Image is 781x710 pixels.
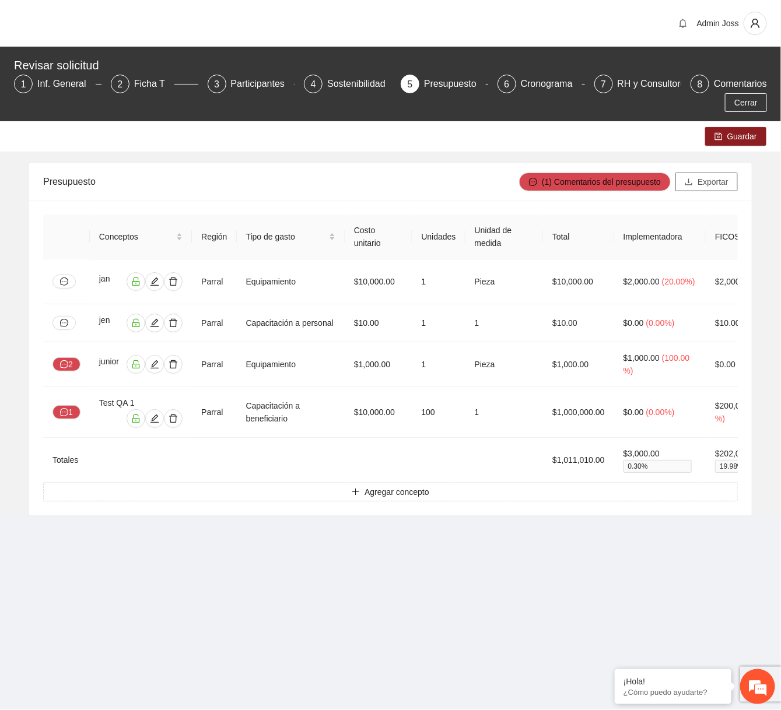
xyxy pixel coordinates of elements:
button: delete [164,314,183,332]
span: ( 0.00% ) [646,318,675,328]
td: 100 [412,387,465,438]
td: 1 [412,304,465,342]
button: unlock [127,409,145,428]
td: $10,000.00 [345,259,412,304]
span: 7 [601,79,606,89]
span: edit [146,360,163,369]
span: 6 [504,79,509,89]
div: Participantes [231,75,295,93]
button: unlock [127,314,145,332]
span: Cerrar [734,96,758,109]
button: unlock [127,272,145,291]
td: Parral [192,304,236,342]
span: Conceptos [99,230,174,243]
td: $10,000.00 [543,259,614,304]
div: junior [99,355,123,374]
button: delete [164,409,183,428]
span: Guardar [727,130,757,143]
td: Equipamiento [237,259,345,304]
span: $2,000.00 [715,277,751,286]
div: 3Participantes [208,75,295,93]
span: 8 [698,79,703,89]
button: bell [674,14,692,33]
span: unlock [127,360,145,369]
button: saveGuardar [705,127,766,146]
div: jen [99,314,118,332]
td: Parral [192,342,236,387]
span: 0.30 % [624,460,692,473]
span: unlock [127,318,145,328]
span: download [685,178,693,187]
span: delete [164,360,182,369]
th: Costo unitario [345,215,412,259]
button: plusAgregar concepto [43,483,738,501]
button: edit [145,314,164,332]
button: message(1) Comentarios del presupuesto [519,173,671,191]
span: message [60,277,68,286]
div: Revisar solicitud [14,56,760,75]
td: Parral [192,387,236,438]
button: delete [164,355,183,374]
span: Agregar concepto [365,486,429,498]
div: 5Presupuesto [401,75,488,93]
div: Presupuesto [424,75,486,93]
td: $1,000,000.00 [543,387,614,438]
th: Unidad de medida [465,215,544,259]
div: Cronograma [521,75,582,93]
span: $0.00 [624,318,644,328]
span: user [744,18,766,29]
span: plus [352,488,360,497]
th: Conceptos [90,215,192,259]
span: ( 0.00% ) [646,407,675,417]
span: edit [146,318,163,328]
td: $1,000.00 [543,342,614,387]
div: Presupuesto [43,165,519,198]
span: Exportar [698,175,729,188]
span: 2 [117,79,122,89]
span: edit [146,277,163,286]
button: message [52,275,76,289]
button: message2 [52,357,80,371]
span: unlock [127,277,145,286]
div: 4Sostenibilidad [304,75,391,93]
span: bell [674,19,692,28]
span: $200,000.00 [715,401,761,410]
td: 1 [465,387,544,438]
span: delete [164,414,182,423]
button: edit [145,409,164,428]
div: Test QA 1 [99,396,183,409]
div: RH y Consultores [618,75,700,93]
div: Comentarios [714,75,767,93]
td: 1 [465,304,544,342]
span: 4 [311,79,316,89]
p: ¿Cómo puedo ayudarte? [624,688,723,697]
span: 1 [21,79,26,89]
td: $10.00 [345,304,412,342]
td: Parral [192,259,236,304]
td: Pieza [465,342,544,387]
th: Implementadora [614,215,706,259]
span: message [529,178,537,187]
span: Tipo de gasto [246,230,327,243]
span: (1) Comentarios del presupuesto [542,175,661,188]
span: delete [164,277,182,286]
div: jan [99,272,118,291]
span: $0.00 [624,407,644,417]
span: 5 [408,79,413,89]
span: edit [146,414,163,423]
td: $10.00 [543,304,614,342]
button: downloadExportar [675,173,738,191]
button: Cerrar [725,93,767,112]
button: user [744,12,767,35]
th: Total [543,215,614,259]
span: $2,000.00 [624,277,660,286]
th: Unidades [412,215,465,259]
td: $1,011,010.00 [543,438,614,483]
td: $10,000.00 [345,387,412,438]
button: message [52,316,76,330]
span: $10.00 [715,318,740,328]
td: Totales [43,438,90,483]
button: edit [145,355,164,374]
td: $1,000.00 [345,342,412,387]
span: ( 20.00% ) [662,277,695,286]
